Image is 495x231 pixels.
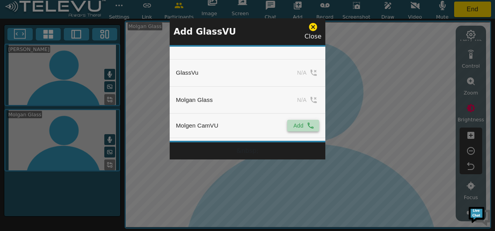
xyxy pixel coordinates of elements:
div: GlassVu [176,68,198,77]
div: Minimize live chat window [128,4,146,23]
div: Molgen CamVU [176,121,218,130]
img: d_736959983_company_1615157101543_736959983 [13,36,33,56]
button: Add [287,120,319,131]
img: Chat Widget [468,204,491,227]
div: &nbsp; [170,142,325,159]
div: Molgan Glass [176,96,213,104]
div: Chat with us now [40,41,131,51]
textarea: Type your message and hit 'Enter' [4,151,148,178]
p: Add GlassVU [174,25,236,38]
div: Close [304,22,321,41]
table: simple table [170,47,325,165]
span: We're online! [45,67,107,146]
